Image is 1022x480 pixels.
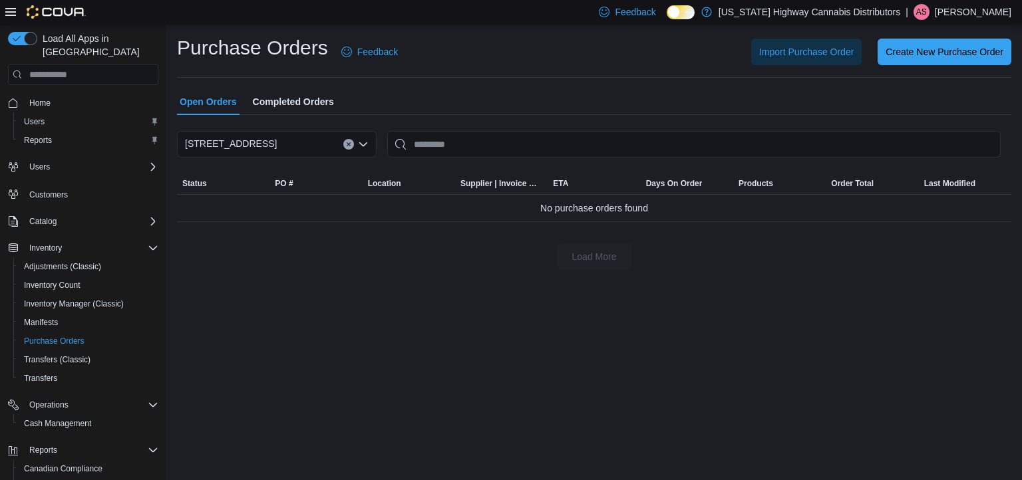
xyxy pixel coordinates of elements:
[3,239,164,257] button: Inventory
[24,373,57,384] span: Transfers
[13,112,164,131] button: Users
[185,136,277,152] span: [STREET_ADDRESS]
[19,296,158,312] span: Inventory Manager (Classic)
[13,276,164,295] button: Inventory Count
[19,259,106,275] a: Adjustments (Classic)
[553,178,568,189] span: ETA
[29,400,69,410] span: Operations
[37,32,158,59] span: Load All Apps in [GEOGRAPHIC_DATA]
[29,216,57,227] span: Catalog
[177,173,269,194] button: Status
[733,173,826,194] button: Products
[29,162,50,172] span: Users
[19,314,158,330] span: Manifests
[24,354,90,365] span: Transfers (Classic)
[19,114,50,130] a: Users
[177,35,328,61] h1: Purchase Orders
[253,88,334,115] span: Completed Orders
[719,4,900,20] p: [US_STATE] Highway Cannabis Distributors
[19,461,108,477] a: Canadian Compliance
[667,5,695,19] input: Dark Mode
[572,250,617,263] span: Load More
[19,370,63,386] a: Transfers
[269,173,362,194] button: PO #
[13,350,164,369] button: Transfers (Classic)
[19,132,158,148] span: Reports
[24,442,63,458] button: Reports
[916,4,927,20] span: AS
[3,158,164,176] button: Users
[924,178,975,189] span: Last Modified
[182,178,207,189] span: Status
[540,200,648,216] span: No purchase orders found
[24,213,158,229] span: Catalog
[19,314,63,330] a: Manifests
[826,173,918,194] button: Order Total
[914,4,930,20] div: Aman Sandhu
[19,352,96,368] a: Transfers (Classic)
[24,280,81,291] span: Inventory Count
[19,114,158,130] span: Users
[13,257,164,276] button: Adjustments (Classic)
[24,261,101,272] span: Adjustments (Classic)
[3,93,164,112] button: Home
[24,187,73,203] a: Customers
[387,131,1001,158] input: This is a search bar. After typing your query, hit enter to filter the results lower in the page.
[29,98,51,108] span: Home
[19,277,158,293] span: Inventory Count
[19,416,158,431] span: Cash Management
[24,397,158,413] span: Operations
[19,333,90,349] a: Purchase Orders
[919,173,1011,194] button: Last Modified
[13,332,164,350] button: Purchase Orders
[3,396,164,414] button: Operations
[24,213,62,229] button: Catalog
[455,173,548,194] button: Supplier | Invoice Number
[358,139,369,150] button: Open list of options
[19,132,57,148] a: Reports
[19,296,129,312] a: Inventory Manager (Classic)
[336,39,403,65] a: Feedback
[29,243,62,253] span: Inventory
[906,4,908,20] p: |
[13,369,164,388] button: Transfers
[24,240,67,256] button: Inventory
[935,4,1011,20] p: [PERSON_NAME]
[13,414,164,433] button: Cash Management
[19,333,158,349] span: Purchase Orders
[460,178,542,189] span: Supplier | Invoice Number
[3,212,164,231] button: Catalog
[29,189,68,200] span: Customers
[641,173,733,194] button: Days On Order
[363,173,455,194] button: Location
[886,45,1003,59] span: Create New Purchase Order
[24,299,124,309] span: Inventory Manager (Classic)
[180,88,237,115] span: Open Orders
[13,131,164,150] button: Reports
[24,135,52,146] span: Reports
[275,178,293,189] span: PO #
[19,277,86,293] a: Inventory Count
[19,352,158,368] span: Transfers (Classic)
[557,243,631,270] button: Load More
[343,139,354,150] button: Clear input
[13,295,164,313] button: Inventory Manager (Classic)
[751,39,862,65] button: Import Purchase Order
[19,416,96,431] a: Cash Management
[13,313,164,332] button: Manifests
[19,461,158,477] span: Canadian Compliance
[831,178,874,189] span: Order Total
[24,463,102,474] span: Canadian Compliance
[24,317,58,328] span: Manifests
[548,173,640,194] button: ETA
[368,178,401,189] div: Location
[24,240,158,256] span: Inventory
[24,442,158,458] span: Reports
[24,159,158,175] span: Users
[24,159,55,175] button: Users
[357,45,398,59] span: Feedback
[24,185,158,202] span: Customers
[27,5,86,19] img: Cova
